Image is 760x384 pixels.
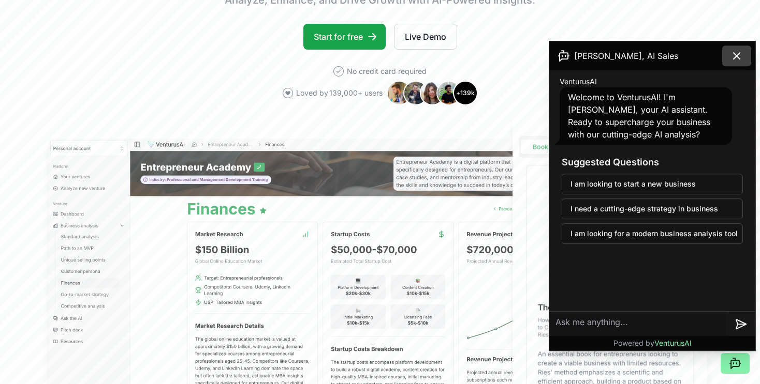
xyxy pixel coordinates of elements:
img: Avatar 2 [403,81,428,105]
span: VenturusAI [654,339,692,347]
button: I need a cutting-edge strategy in business [562,198,743,219]
img: Avatar 3 [420,81,445,105]
h3: Suggested Questions [562,155,743,170]
img: Avatar 4 [436,81,461,105]
span: VenturusAI [560,76,597,87]
button: I am looking for a modern business analysis tool [562,223,743,244]
a: Start for free [303,24,386,50]
span: [PERSON_NAME], AI Sales [574,50,678,62]
button: I am looking to start a new business [562,174,743,194]
img: Avatar 1 [387,81,412,105]
span: Welcome to VenturusAI! I'm [PERSON_NAME], your AI assistant. Ready to supercharge your business w... [568,92,710,140]
p: Powered by [613,338,692,348]
a: Live Demo [394,24,457,50]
